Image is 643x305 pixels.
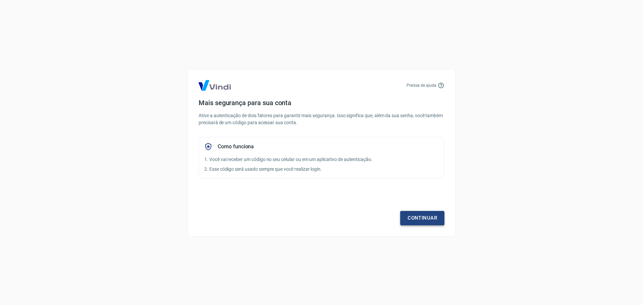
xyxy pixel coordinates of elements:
p: Precisa de ajuda [407,82,436,88]
img: Logo Vind [199,80,231,91]
p: Ative a autenticação de dois fatores para garantir mais segurança. Isso significa que, além da su... [199,112,444,126]
h4: Mais segurança para sua conta [199,99,444,107]
p: 2. Esse código será usado sempre que você realizar login. [204,166,439,173]
a: Continuar [400,211,444,225]
p: 1. Você vai receber um código no seu celular ou em um aplicativo de autenticação. [204,156,439,163]
h5: Como funciona [218,143,254,150]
